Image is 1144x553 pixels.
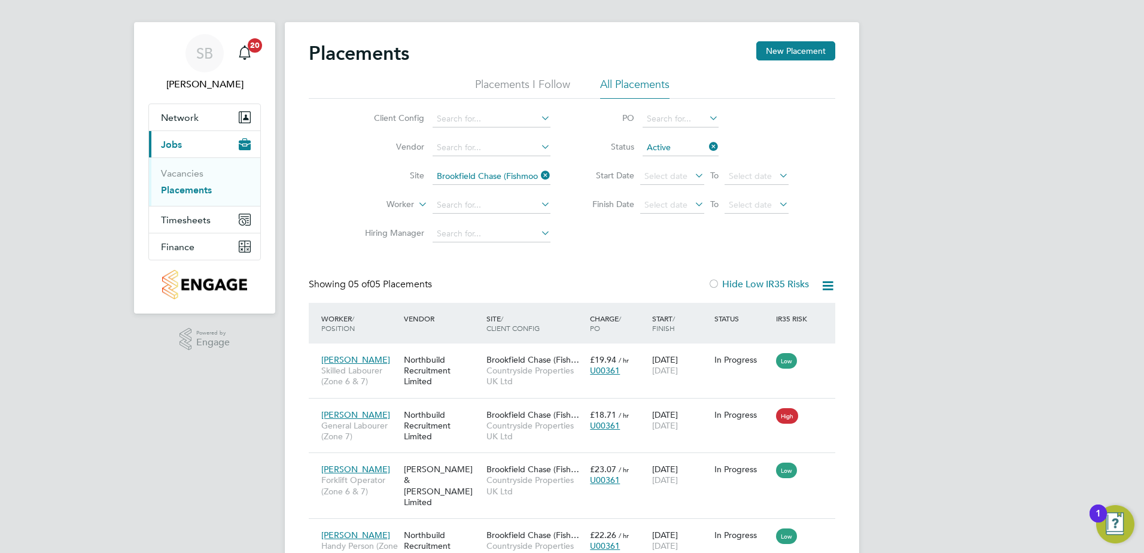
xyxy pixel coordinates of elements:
[348,278,370,290] span: 05 of
[486,314,540,333] span: / Client Config
[643,111,719,127] input: Search for...
[776,408,798,424] span: High
[318,348,835,358] a: [PERSON_NAME]Skilled Labourer (Zone 6 & 7)Northbuild Recruitment LimitedBrookfield Chase (Fish…Co...
[248,38,262,53] span: 20
[401,308,483,329] div: Vendor
[148,34,261,92] a: SB[PERSON_NAME]
[318,308,401,339] div: Worker
[355,227,424,238] label: Hiring Manager
[652,475,678,485] span: [DATE]
[161,184,212,196] a: Placements
[161,214,211,226] span: Timesheets
[433,197,550,214] input: Search for...
[714,464,771,475] div: In Progress
[756,41,835,60] button: New Placement
[486,464,579,475] span: Brookfield Chase (Fish…
[773,308,814,329] div: IR35 Risk
[619,465,629,474] span: / hr
[649,348,711,382] div: [DATE]
[134,22,275,314] nav: Main navigation
[486,365,584,387] span: Countryside Properties UK Ltd
[714,354,771,365] div: In Progress
[401,458,483,513] div: [PERSON_NAME] & [PERSON_NAME] Limited
[580,199,634,209] label: Finish Date
[652,420,678,431] span: [DATE]
[580,141,634,152] label: Status
[707,196,722,212] span: To
[149,157,260,206] div: Jobs
[433,226,550,242] input: Search for...
[161,241,194,253] span: Finance
[355,141,424,152] label: Vendor
[1096,505,1134,543] button: Open Resource Center, 1 new notification
[321,354,390,365] span: [PERSON_NAME]
[433,168,550,185] input: Search for...
[148,270,261,299] a: Go to home page
[1096,513,1101,529] div: 1
[652,540,678,551] span: [DATE]
[590,530,616,540] span: £22.26
[776,528,797,544] span: Low
[590,464,616,475] span: £23.07
[161,112,199,123] span: Network
[401,403,483,448] div: Northbuild Recruitment Limited
[644,199,687,210] span: Select date
[729,199,772,210] span: Select date
[587,308,649,339] div: Charge
[318,457,835,467] a: [PERSON_NAME]Forklift Operator (Zone 6 & 7)[PERSON_NAME] & [PERSON_NAME] LimitedBrookfield Chase ...
[590,409,616,420] span: £18.71
[486,475,584,496] span: Countryside Properties UK Ltd
[729,171,772,181] span: Select date
[355,113,424,123] label: Client Config
[590,354,616,365] span: £19.94
[149,233,260,260] button: Finance
[321,314,355,333] span: / Position
[590,475,620,485] span: U00361
[401,348,483,393] div: Northbuild Recruitment Limited
[309,278,434,291] div: Showing
[590,365,620,376] span: U00361
[590,540,620,551] span: U00361
[483,308,587,339] div: Site
[486,354,579,365] span: Brookfield Chase (Fish…
[590,314,621,333] span: / PO
[196,328,230,338] span: Powered by
[619,355,629,364] span: / hr
[149,131,260,157] button: Jobs
[355,170,424,181] label: Site
[652,314,675,333] span: / Finish
[309,41,409,65] h2: Placements
[776,353,797,369] span: Low
[619,531,629,540] span: / hr
[643,139,719,156] input: Select one
[162,270,247,299] img: countryside-properties-logo-retina.png
[196,338,230,348] span: Engage
[149,104,260,130] button: Network
[714,530,771,540] div: In Progress
[233,34,257,72] a: 20
[148,77,261,92] span: Samantha Bolshaw
[649,458,711,491] div: [DATE]
[318,523,835,533] a: [PERSON_NAME]Handy Person (Zone 7)Northbuild Recruitment LimitedBrookfield Chase (Fish…Countrysid...
[486,420,584,442] span: Countryside Properties UK Ltd
[486,409,579,420] span: Brookfield Chase (Fish…
[196,45,213,61] span: SB
[644,171,687,181] span: Select date
[321,475,398,496] span: Forklift Operator (Zone 6 & 7)
[321,365,398,387] span: Skilled Labourer (Zone 6 & 7)
[321,530,390,540] span: [PERSON_NAME]
[600,77,670,99] li: All Placements
[707,168,722,183] span: To
[580,113,634,123] label: PO
[714,409,771,420] div: In Progress
[619,411,629,420] span: / hr
[321,409,390,420] span: [PERSON_NAME]
[776,463,797,478] span: Low
[433,139,550,156] input: Search for...
[321,464,390,475] span: [PERSON_NAME]
[345,199,414,211] label: Worker
[486,530,579,540] span: Brookfield Chase (Fish…
[161,139,182,150] span: Jobs
[433,111,550,127] input: Search for...
[321,420,398,442] span: General Labourer (Zone 7)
